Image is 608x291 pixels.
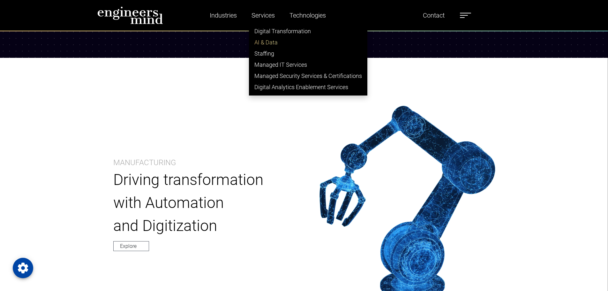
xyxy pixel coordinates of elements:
a: AI & Data [249,37,367,48]
a: Digital Transformation [249,26,367,37]
a: Managed IT Services [249,59,367,70]
p: Manufacturing [113,157,176,168]
a: Digital Analytics Enablement Services [249,81,367,93]
a: Technologies [287,8,328,23]
a: Contact [420,8,447,23]
a: Industries [207,8,239,23]
img: logo [97,6,163,24]
p: and Digitization [113,214,288,237]
a: Explore [113,241,149,251]
ul: Industries [249,23,367,96]
a: Services [249,8,277,23]
a: Managed Security Services & Certifications [249,70,367,81]
p: with Automation [113,191,288,214]
p: Driving transformation [113,168,288,191]
a: Staffing [249,48,367,59]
